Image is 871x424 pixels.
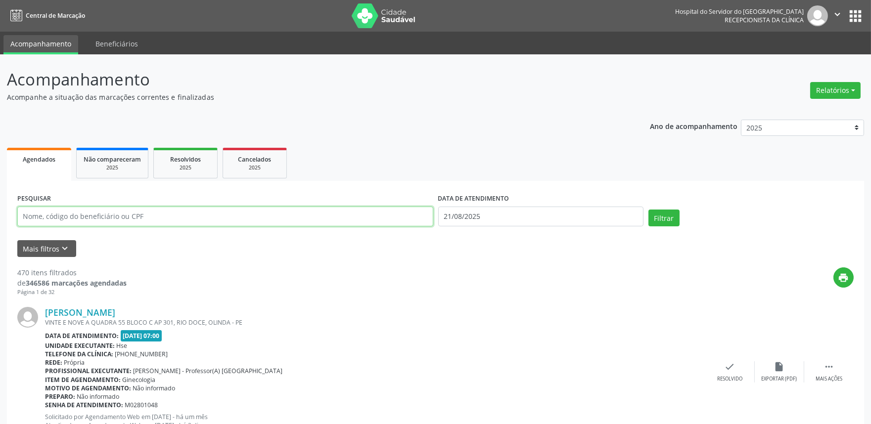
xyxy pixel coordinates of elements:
b: Motivo de agendamento: [45,384,131,392]
b: Senha de atendimento: [45,401,123,409]
div: 2025 [84,164,141,171]
input: Selecione um intervalo [438,207,643,226]
b: Item de agendamento: [45,376,121,384]
div: Página 1 de 32 [17,288,127,297]
span: Resolvidos [170,155,201,164]
a: Central de Marcação [7,7,85,24]
span: Agendados [23,155,55,164]
span: Própria [64,358,85,367]
i: check [725,361,735,372]
button: Filtrar [648,210,680,226]
b: Rede: [45,358,62,367]
a: Acompanhamento [3,35,78,54]
b: Data de atendimento: [45,332,119,340]
label: PESQUISAR [17,191,51,207]
div: 2025 [230,164,279,171]
button:  [828,5,847,26]
div: Mais ações [816,376,842,382]
a: [PERSON_NAME] [45,307,115,318]
div: Exportar (PDF) [762,376,797,382]
img: img [17,307,38,328]
span: Ginecologia [123,376,156,384]
i:  [832,9,843,20]
i: print [838,272,849,283]
label: DATA DE ATENDIMENTO [438,191,509,207]
span: Central de Marcação [26,11,85,20]
span: Não informado [133,384,176,392]
div: Resolvido [717,376,742,382]
i:  [824,361,834,372]
div: Hospital do Servidor do [GEOGRAPHIC_DATA] [675,7,804,16]
i: keyboard_arrow_down [60,243,71,254]
span: [DATE] 07:00 [121,330,162,341]
a: Beneficiários [89,35,145,52]
span: Não compareceram [84,155,141,164]
p: Ano de acompanhamento [650,120,737,132]
b: Preparo: [45,392,75,401]
span: Recepcionista da clínica [725,16,804,24]
span: Não informado [77,392,120,401]
strong: 346586 marcações agendadas [26,278,127,288]
span: [PERSON_NAME] - Professor(A) [GEOGRAPHIC_DATA] [134,367,283,375]
div: de [17,278,127,288]
b: Profissional executante: [45,367,132,375]
div: 470 itens filtrados [17,267,127,278]
button: apps [847,7,864,25]
b: Telefone da clínica: [45,350,113,358]
span: [PHONE_NUMBER] [115,350,168,358]
p: Acompanhamento [7,67,607,92]
button: Relatórios [810,82,861,99]
span: Hse [117,341,128,350]
i: insert_drive_file [774,361,785,372]
input: Nome, código do beneficiário ou CPF [17,207,433,226]
div: 2025 [161,164,210,171]
button: Mais filtroskeyboard_arrow_down [17,240,76,257]
span: M02801048 [125,401,158,409]
b: Unidade executante: [45,341,115,350]
img: img [807,5,828,26]
button: print [833,267,854,288]
span: Cancelados [238,155,272,164]
div: VINTE E NOVE A QUADRA 55 BLOCO C AP 301, RIO DOCE, OLINDA - PE [45,318,705,327]
p: Acompanhe a situação das marcações correntes e finalizadas [7,92,607,102]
